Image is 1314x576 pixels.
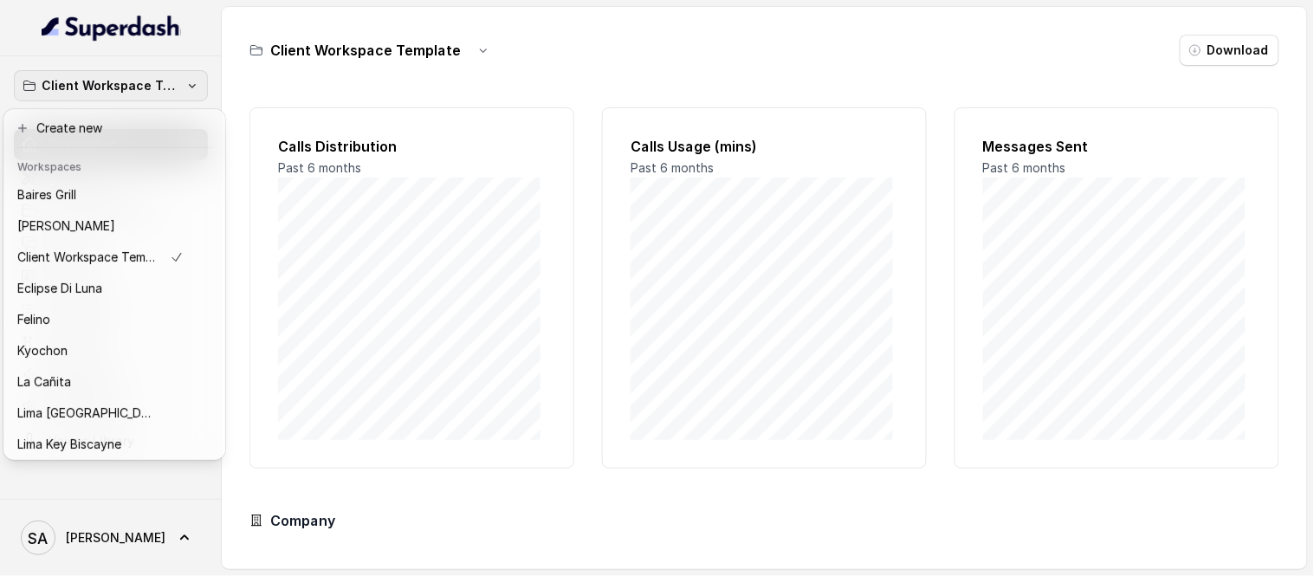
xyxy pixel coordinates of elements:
p: Lima Key Biscayne [17,434,121,455]
p: Client Workspace Template [17,247,156,268]
p: Client Workspace Template [42,75,180,96]
div: Client Workspace Template [3,109,225,460]
p: Baires Grill [17,184,76,205]
p: Eclipse Di Luna [17,278,102,299]
button: Create new [7,113,222,144]
button: Client Workspace Template [14,70,208,101]
header: Workspaces [7,152,222,179]
p: La Cañita [17,372,71,392]
p: [PERSON_NAME] [17,216,115,236]
p: Kyochon [17,340,68,361]
p: Felino [17,309,50,330]
p: Lima [GEOGRAPHIC_DATA] [17,403,156,424]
